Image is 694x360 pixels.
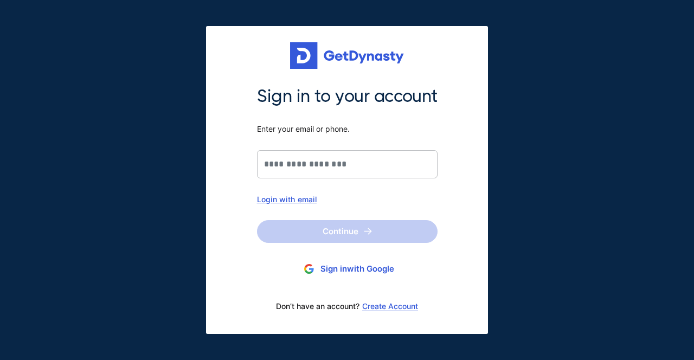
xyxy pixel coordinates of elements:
[362,302,418,311] a: Create Account
[290,42,404,69] img: Get started for free with Dynasty Trust Company
[257,124,438,134] span: Enter your email or phone.
[257,195,438,204] div: Login with email
[257,295,438,318] div: Don’t have an account?
[257,85,438,108] span: Sign in to your account
[257,259,438,279] button: Sign inwith Google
